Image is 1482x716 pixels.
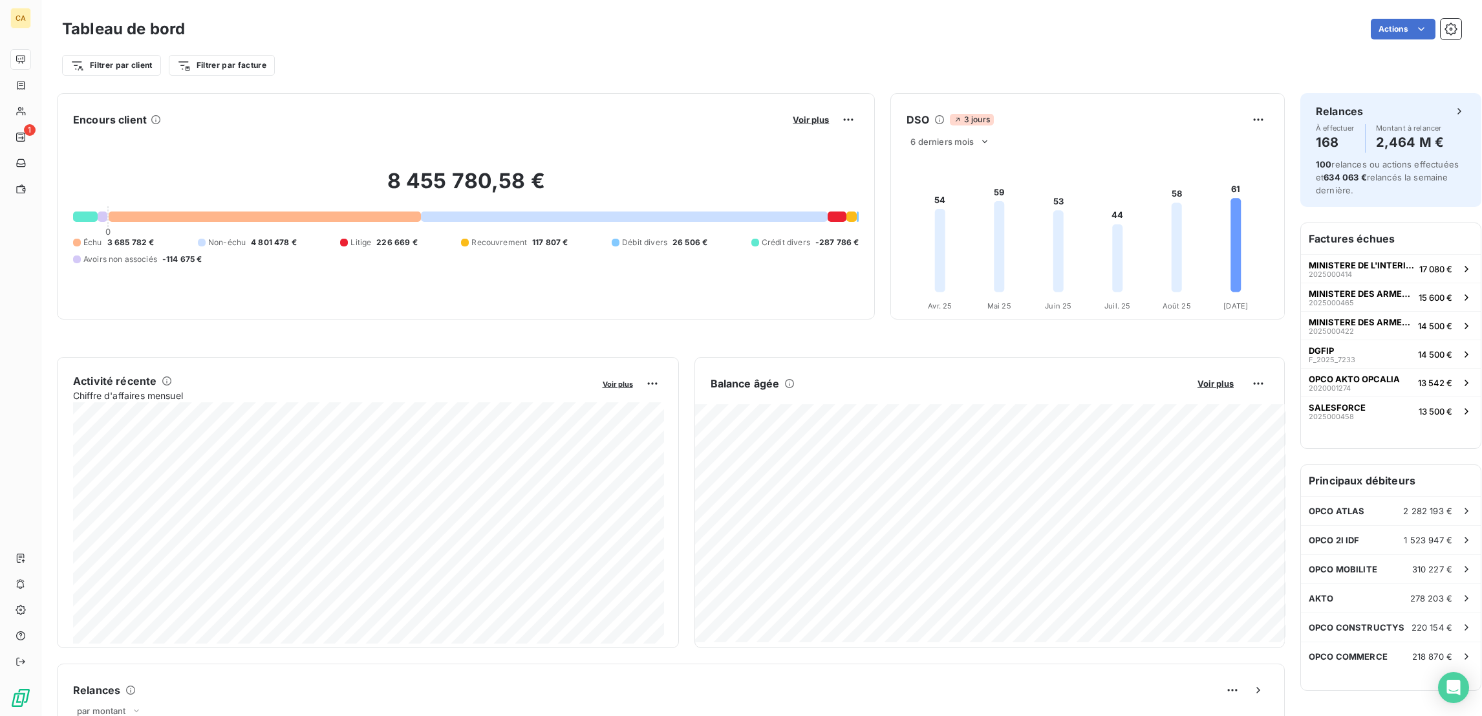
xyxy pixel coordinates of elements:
span: Recouvrement [471,237,527,248]
span: 2 282 193 € [1403,506,1452,516]
button: MINISTERE DES ARMEES / CMG202500046515 600 € [1301,283,1481,311]
button: Voir plus [1194,378,1238,389]
div: Open Intercom Messenger [1438,672,1469,703]
span: 4 801 478 € [251,237,297,248]
span: Avoirs non associés [83,254,157,265]
button: SALESFORCE202500045813 500 € [1301,396,1481,425]
button: DGFIPF_2025_723314 500 € [1301,340,1481,368]
tspan: Août 25 [1163,301,1191,310]
span: -114 675 € [162,254,202,265]
h6: DSO [907,112,929,127]
span: Voir plus [1197,378,1234,389]
span: SALESFORCE [1309,402,1366,413]
span: 278 203 € [1410,593,1452,603]
span: 13 542 € [1418,378,1452,388]
h4: 2,464 M € [1376,132,1444,153]
tspan: Juin 25 [1046,301,1072,310]
tspan: Juil. 25 [1104,301,1130,310]
span: 0 [105,226,111,237]
span: OPCO AKTO OPCALIA [1309,374,1400,384]
button: OPCO AKTO OPCALIA202000127413 542 € [1301,368,1481,396]
span: 226 669 € [376,237,417,248]
span: 2025000465 [1309,299,1354,307]
h6: Relances [73,682,120,698]
span: 6 derniers mois [910,136,974,147]
span: F_2025_7233 [1309,356,1355,363]
tspan: Mai 25 [987,301,1011,310]
span: Voir plus [603,380,633,389]
span: MINISTERE DE L'INTERIEUR [1309,260,1414,270]
span: 14 500 € [1418,321,1452,331]
h3: Tableau de bord [62,17,185,41]
span: OPCO MOBILITE [1309,564,1377,574]
span: 15 600 € [1419,292,1452,303]
span: OPCO COMMERCE [1309,651,1388,662]
span: MINISTERE DES ARMEES / CMG [1309,317,1413,327]
button: Voir plus [599,378,637,389]
span: 634 063 € [1324,172,1366,182]
span: Débit divers [622,237,667,248]
span: 2025000422 [1309,327,1354,335]
h6: Encours client [73,112,147,127]
span: 117 807 € [532,237,568,248]
span: 2025000458 [1309,413,1354,420]
span: 3 685 782 € [107,237,155,248]
button: Actions [1371,19,1435,39]
span: OPCO ATLAS [1309,506,1365,516]
span: MINISTERE DES ARMEES / CMG [1309,288,1413,299]
span: 2025000414 [1309,270,1352,278]
span: À effectuer [1316,124,1355,132]
div: CA [10,8,31,28]
span: 3 jours [950,114,994,125]
span: 14 500 € [1418,349,1452,360]
span: -287 786 € [815,237,859,248]
span: Échu [83,237,102,248]
button: Filtrer par facture [169,55,275,76]
span: 218 870 € [1412,651,1452,662]
span: DGFIP [1309,345,1334,356]
span: 2020001274 [1309,384,1351,392]
span: OPCO 2I IDF [1309,535,1360,545]
span: AKTO [1309,593,1334,603]
span: 26 506 € [672,237,707,248]
button: Filtrer par client [62,55,161,76]
img: Logo LeanPay [10,688,31,708]
span: 220 154 € [1412,622,1452,633]
span: Voir plus [793,114,829,125]
span: relances ou actions effectuées et relancés la semaine dernière. [1316,159,1459,195]
span: 310 227 € [1412,564,1452,574]
tspan: [DATE] [1224,301,1249,310]
span: 1 523 947 € [1404,535,1452,545]
span: OPCO CONSTRUCTYS [1309,622,1404,633]
h6: Relances [1316,103,1363,119]
span: Litige [350,237,371,248]
span: par montant [77,706,126,716]
tspan: Avr. 25 [929,301,952,310]
h6: Activité récente [73,373,156,389]
span: 100 [1316,159,1331,169]
span: 17 080 € [1419,264,1452,274]
span: 13 500 € [1419,406,1452,417]
span: Crédit divers [762,237,810,248]
h6: Balance âgée [711,376,780,391]
button: Voir plus [789,114,833,125]
h6: Principaux débiteurs [1301,465,1481,496]
span: Non-échu [208,237,246,248]
button: MINISTERE DE L'INTERIEUR202500041417 080 € [1301,254,1481,283]
span: Montant à relancer [1376,124,1444,132]
span: Chiffre d'affaires mensuel [73,389,594,402]
button: MINISTERE DES ARMEES / CMG202500042214 500 € [1301,311,1481,340]
h4: 168 [1316,132,1355,153]
h6: Factures échues [1301,223,1481,254]
h2: 8 455 780,58 € [73,168,859,207]
span: 1 [24,124,36,136]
